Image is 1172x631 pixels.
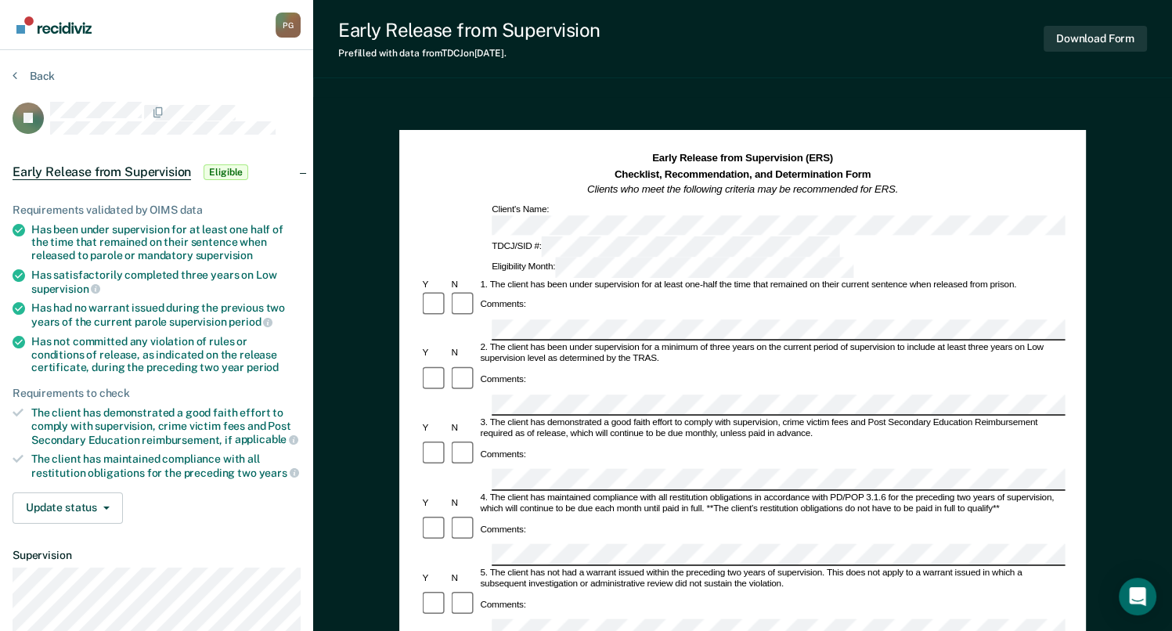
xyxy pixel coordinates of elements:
[247,361,279,373] span: period
[13,69,55,83] button: Back
[478,417,1065,441] div: 3. The client has demonstrated a good faith effort to comply with supervision, crime victim fees ...
[449,423,478,434] div: N
[31,283,100,295] span: supervision
[478,524,528,535] div: Comments:
[478,374,528,386] div: Comments:
[478,449,528,461] div: Comments:
[31,335,301,374] div: Has not committed any violation of rules or conditions of release, as indicated on the release ce...
[449,573,478,585] div: N
[13,204,301,217] div: Requirements validated by OIMS data
[13,492,123,524] button: Update status
[31,453,301,479] div: The client has maintained compliance with all restitution obligations for the preceding two
[13,164,191,180] span: Early Release from Supervision
[449,498,478,510] div: N
[449,279,478,290] div: N
[478,279,1065,290] div: 1. The client has been under supervision for at least one-half the time that remained on their cu...
[478,599,528,611] div: Comments:
[587,183,898,195] em: Clients who meet the following criteria may be recommended for ERS.
[420,348,449,359] div: Y
[204,164,248,180] span: Eligible
[1044,26,1147,52] button: Download Form
[13,549,301,562] dt: Supervision
[420,279,449,290] div: Y
[489,236,842,257] div: TDCJ/SID #:
[420,423,449,434] div: Y
[478,567,1065,590] div: 5. The client has not had a warrant issued within the preceding two years of supervision. This do...
[31,269,301,295] div: Has satisfactorily completed three years on Low
[489,257,856,277] div: Eligibility Month:
[478,299,528,311] div: Comments:
[478,342,1065,366] div: 2. The client has been under supervision for a minimum of three years on the current period of su...
[1119,578,1156,615] div: Open Intercom Messenger
[276,13,301,38] div: P G
[420,498,449,510] div: Y
[31,223,301,262] div: Has been under supervision for at least one half of the time that remained on their sentence when...
[31,301,301,328] div: Has had no warrant issued during the previous two years of the current parole supervision
[229,315,272,328] span: period
[276,13,301,38] button: Profile dropdown button
[196,249,253,261] span: supervision
[259,467,299,479] span: years
[338,19,600,41] div: Early Release from Supervision
[449,348,478,359] div: N
[478,492,1065,516] div: 4. The client has maintained compliance with all restitution obligations in accordance with PD/PO...
[338,48,600,59] div: Prefilled with data from TDCJ on [DATE] .
[615,168,871,179] strong: Checklist, Recommendation, and Determination Form
[235,433,298,445] span: applicable
[16,16,92,34] img: Recidiviz
[31,406,301,446] div: The client has demonstrated a good faith effort to comply with supervision, crime victim fees and...
[420,573,449,585] div: Y
[13,387,301,400] div: Requirements to check
[652,152,833,164] strong: Early Release from Supervision (ERS)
